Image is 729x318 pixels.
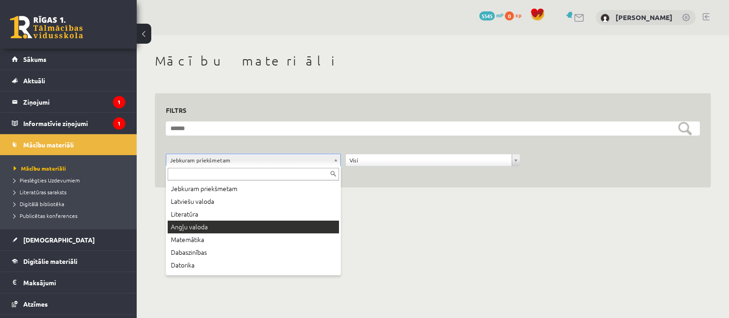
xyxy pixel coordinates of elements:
[168,272,339,284] div: Sports un veselība
[168,195,339,208] div: Latviešu valoda
[168,233,339,246] div: Matemātika
[168,208,339,221] div: Literatūra
[168,259,339,272] div: Datorika
[168,221,339,233] div: Angļu valoda
[168,182,339,195] div: Jebkuram priekšmetam
[168,246,339,259] div: Dabaszinības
